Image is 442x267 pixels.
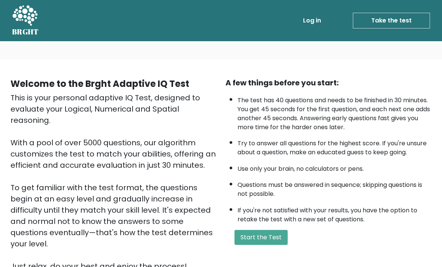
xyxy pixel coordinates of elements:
[10,78,189,90] b: Welcome to the Brght Adaptive IQ Test
[12,27,39,36] h5: BRGHT
[12,3,39,38] a: BRGHT
[300,13,324,28] a: Log in
[237,92,432,132] li: The test has 40 questions and needs to be finished in 30 minutes. You get 45 seconds for the firs...
[237,177,432,198] li: Questions must be answered in sequence; skipping questions is not possible.
[237,202,432,224] li: If you're not satisfied with your results, you have the option to retake the test with a new set ...
[225,77,432,88] div: A few things before you start:
[237,135,432,157] li: Try to answer all questions for the highest score. If you're unsure about a question, make an edu...
[353,13,430,28] a: Take the test
[237,161,432,173] li: Use only your brain, no calculators or pens.
[234,230,288,245] button: Start the Test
